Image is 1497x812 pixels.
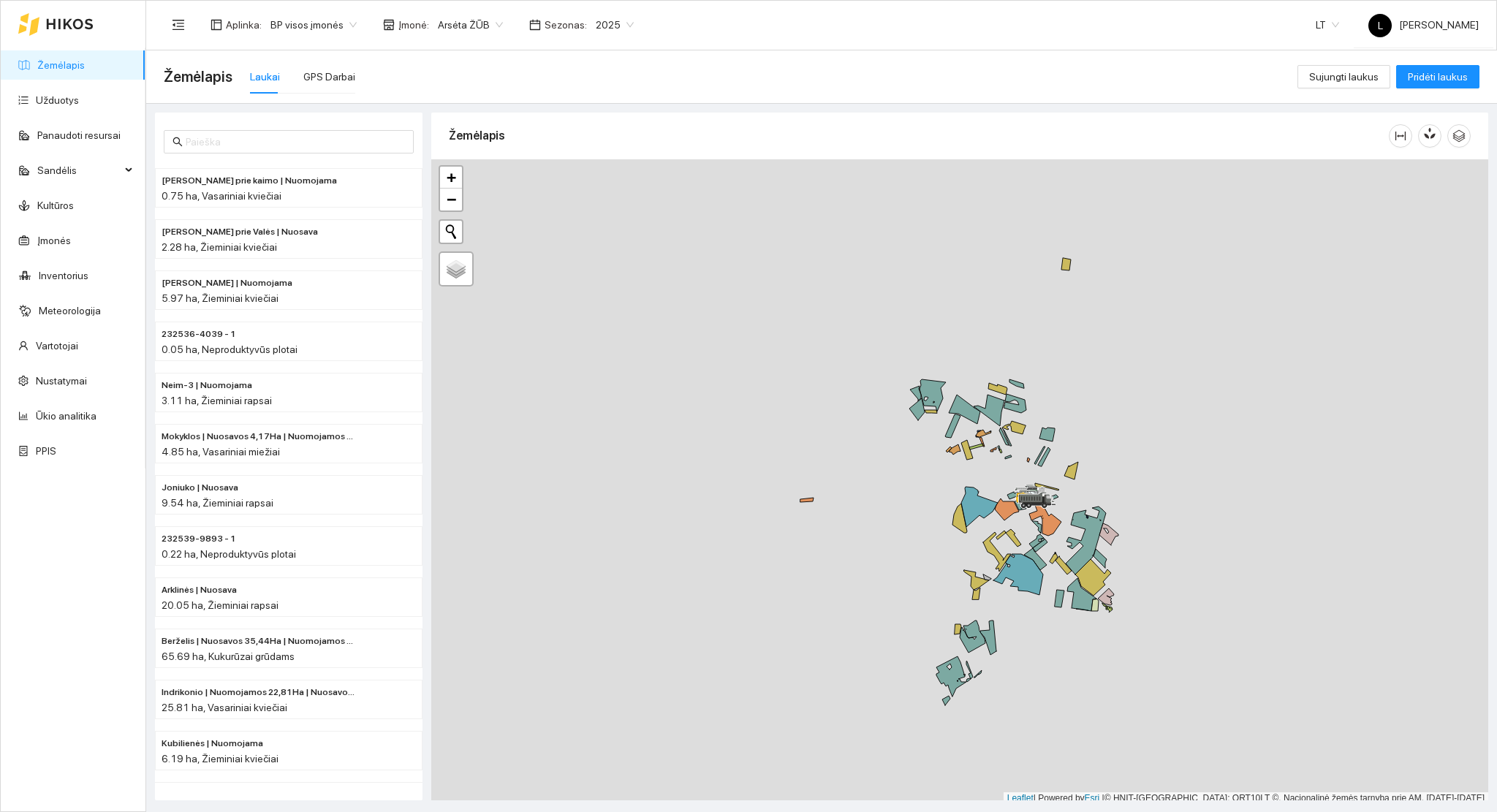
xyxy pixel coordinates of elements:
[39,270,88,281] a: Inventorius
[173,137,183,147] span: search
[162,241,277,253] span: 2.28 ha, Žieminiai kviečiai
[162,225,318,239] span: Rolando prie Valės | Nuosava
[37,200,74,211] a: Kultūros
[162,702,287,713] span: 25.81 ha, Vasariniai kviečiai
[1396,65,1479,88] button: Pridėti laukus
[440,189,462,210] a: Zoom out
[383,19,395,31] span: shop
[162,190,281,202] span: 0.75 ha, Vasariniai kviečiai
[162,686,357,699] span: Indrikonio | Nuomojamos 22,81Ha | Nuosavos 3,00 Ha
[226,17,262,33] span: Aplinka :
[162,481,238,495] span: Joniuko | Nuosava
[162,650,295,662] span: 65.69 ha, Kukurūzai grūdams
[1309,69,1379,85] span: Sujungti laukus
[211,19,222,31] span: layout
[162,532,236,546] span: 232539-9893 - 1
[545,17,587,33] span: Sezonas :
[440,167,462,189] a: Zoom in
[1389,124,1412,148] button: column-width
[438,14,503,36] span: Arsėta ŽŪB
[250,69,280,85] div: Laukai
[172,18,185,31] span: menu-fold
[303,69,355,85] div: GPS Darbai
[162,497,273,509] span: 9.54 ha, Žieminiai rapsai
[1297,71,1390,83] a: Sujungti laukus
[162,292,278,304] span: 5.97 ha, Žieminiai kviečiai
[162,634,357,648] span: Berželis | Nuosavos 35,44Ha | Nuomojamos 30,25Ha
[36,340,78,352] a: Vartotojai
[186,134,405,150] input: Paieška
[162,379,252,392] span: Neim-3 | Nuomojama
[447,168,456,186] span: +
[162,430,357,444] span: Mokyklos | Nuosavos 4,17Ha | Nuomojamos 0,68Ha
[162,174,337,188] span: Rolando prie kaimo | Nuomojama
[1102,793,1104,803] span: |
[36,94,79,106] a: Užduotys
[37,156,121,185] span: Sandėlis
[270,14,357,36] span: BP visos įmonės
[37,129,121,141] a: Panaudoti resursai
[36,445,56,457] a: PPIS
[398,17,429,33] span: Įmonė :
[529,19,541,31] span: calendar
[1085,793,1100,803] a: Esri
[164,65,232,88] span: Žemėlapis
[1368,19,1479,31] span: [PERSON_NAME]
[36,375,87,387] a: Nustatymai
[162,737,263,751] span: Kubilienės | Nuomojama
[1004,792,1488,805] div: | Powered by © HNIT-[GEOGRAPHIC_DATA]; ORT10LT ©, Nacionalinė žemės tarnyba prie AM, [DATE]-[DATE]
[162,327,236,341] span: 232536-4039 - 1
[162,548,296,560] span: 0.22 ha, Neproduktyvūs plotai
[162,395,272,406] span: 3.11 ha, Žieminiai rapsai
[447,190,456,208] span: −
[162,276,292,290] span: Ginaičių Valiaus | Nuomojama
[37,235,71,246] a: Įmonės
[440,221,462,243] button: Initiate a new search
[164,10,193,39] button: menu-fold
[36,410,96,422] a: Ūkio analitika
[1007,793,1034,803] a: Leaflet
[1408,69,1468,85] span: Pridėti laukus
[449,115,1389,156] div: Žemėlapis
[162,344,297,355] span: 0.05 ha, Neproduktyvūs plotai
[39,305,101,316] a: Meteorologija
[1396,71,1479,83] a: Pridėti laukus
[596,14,634,36] span: 2025
[1297,65,1390,88] button: Sujungti laukus
[1390,130,1411,142] span: column-width
[162,753,278,764] span: 6.19 ha, Žieminiai kviečiai
[440,253,472,285] a: Layers
[1316,14,1339,36] span: LT
[162,599,278,611] span: 20.05 ha, Žieminiai rapsai
[1378,14,1383,37] span: L
[162,446,280,458] span: 4.85 ha, Vasariniai miežiai
[162,583,237,597] span: Arklinės | Nuosava
[37,59,85,71] a: Žemėlapis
